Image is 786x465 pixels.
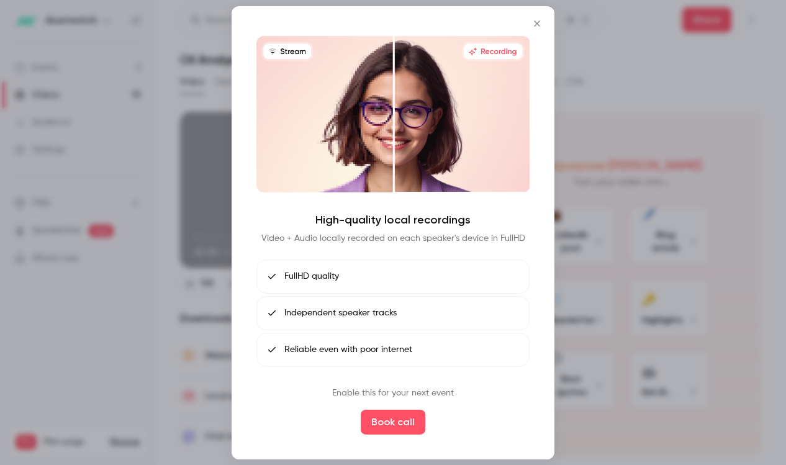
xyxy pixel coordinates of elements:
[332,387,454,400] p: Enable this for your next event
[361,410,425,435] button: Book call
[284,270,339,283] span: FullHD quality
[315,212,471,227] h4: High-quality local recordings
[525,11,549,35] button: Close
[261,232,525,245] p: Video + Audio locally recorded on each speaker's device in FullHD
[284,307,397,320] span: Independent speaker tracks
[284,343,412,356] span: Reliable even with poor internet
